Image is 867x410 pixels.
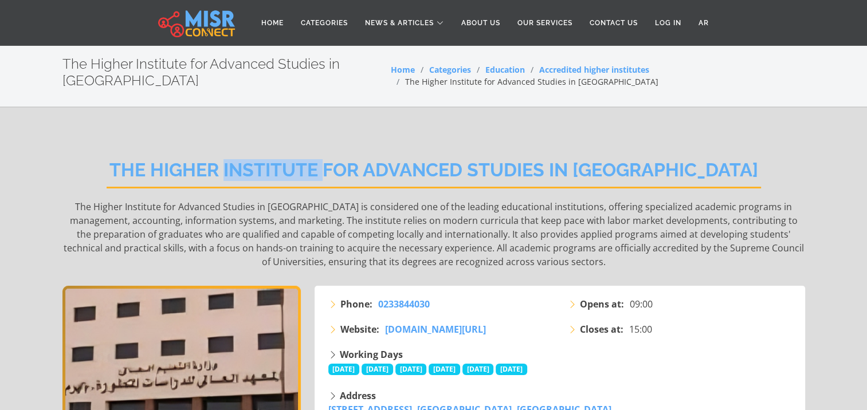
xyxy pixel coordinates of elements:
[378,297,430,311] a: 0233844030
[158,9,235,37] img: main.misr_connect
[462,364,494,375] span: [DATE]
[429,64,471,75] a: Categories
[340,322,379,336] strong: Website:
[107,159,761,188] h2: The Higher Institute for Advanced Studies in [GEOGRAPHIC_DATA]
[378,298,430,310] span: 0233844030
[509,12,581,34] a: Our Services
[629,322,652,336] span: 15:00
[356,12,453,34] a: News & Articles
[328,364,360,375] span: [DATE]
[391,76,658,88] li: The Higher Institute for Advanced Studies in [GEOGRAPHIC_DATA]
[429,364,460,375] span: [DATE]
[292,12,356,34] a: Categories
[580,297,624,311] strong: Opens at:
[340,297,372,311] strong: Phone:
[395,364,427,375] span: [DATE]
[365,18,434,28] span: News & Articles
[539,64,649,75] a: Accredited higher institutes
[391,64,415,75] a: Home
[485,64,525,75] a: Education
[340,348,403,361] strong: Working Days
[385,322,486,336] a: [DOMAIN_NAME][URL]
[581,12,646,34] a: Contact Us
[62,200,805,269] p: The Higher Institute for Advanced Studies in [GEOGRAPHIC_DATA] is considered one of the leading e...
[362,364,393,375] span: [DATE]
[646,12,690,34] a: Log in
[496,364,527,375] span: [DATE]
[690,12,717,34] a: AR
[580,322,623,336] strong: Closes at:
[630,297,653,311] span: 09:00
[253,12,292,34] a: Home
[340,389,376,402] strong: Address
[453,12,509,34] a: About Us
[62,56,391,89] h2: The Higher Institute for Advanced Studies in [GEOGRAPHIC_DATA]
